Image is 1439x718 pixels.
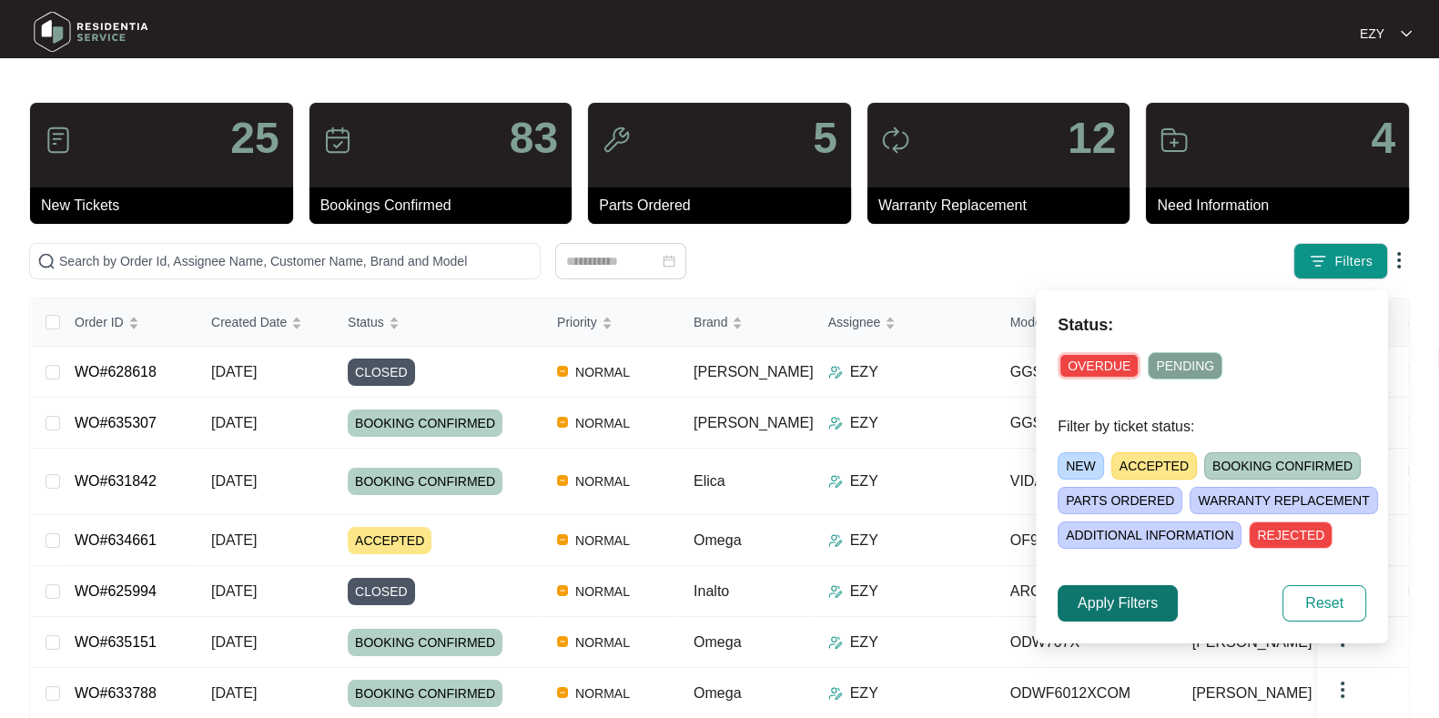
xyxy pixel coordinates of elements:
[557,312,597,332] span: Priority
[996,515,1178,566] td: OF995FXCOM
[27,5,155,59] img: residentia service logo
[557,417,568,428] img: Vercel Logo
[60,298,197,347] th: Order ID
[211,473,257,489] span: [DATE]
[1249,521,1333,549] span: REJECTED
[694,532,741,548] span: Omega
[828,474,843,489] img: Assigner Icon
[44,126,73,155] img: icon
[679,298,814,347] th: Brand
[881,126,910,155] img: icon
[1058,585,1178,622] button: Apply Filters
[568,632,637,653] span: NORMAL
[828,416,843,430] img: Assigner Icon
[568,361,637,383] span: NORMAL
[1068,116,1116,160] p: 12
[568,470,637,492] span: NORMAL
[1190,487,1377,514] span: WARRANTY REPLACEMENT
[694,685,741,701] span: Omega
[197,298,333,347] th: Created Date
[211,312,287,332] span: Created Date
[996,566,1178,617] td: ARC60BS (s+co)
[348,680,502,707] span: BOOKING CONFIRMED
[996,449,1178,515] td: VIDA BK/A/90 (s)
[1148,352,1222,379] span: PENDING
[599,195,851,217] p: Parts Ordered
[813,116,837,160] p: 5
[602,126,631,155] img: icon
[1160,126,1189,155] img: icon
[568,581,637,602] span: NORMAL
[1360,25,1384,43] p: EZY
[996,347,1178,398] td: GGSHPD80
[557,366,568,377] img: Vercel Logo
[878,195,1130,217] p: Warranty Replacement
[348,410,502,437] span: BOOKING CONFIRMED
[850,632,878,653] p: EZY
[1157,195,1409,217] p: Need Information
[348,629,502,656] span: BOOKING CONFIRMED
[333,298,542,347] th: Status
[75,415,157,430] a: WO#635307
[211,685,257,701] span: [DATE]
[1058,521,1241,549] span: ADDITIONAL INFORMATION
[568,683,637,704] span: NORMAL
[1293,243,1388,279] button: filter iconFilters
[211,364,257,379] span: [DATE]
[850,683,878,704] p: EZY
[1401,29,1412,38] img: dropdown arrow
[828,312,881,332] span: Assignee
[850,581,878,602] p: EZY
[694,415,814,430] span: [PERSON_NAME]
[320,195,573,217] p: Bookings Confirmed
[1058,352,1140,379] span: OVERDUE
[694,312,727,332] span: Brand
[75,685,157,701] a: WO#633788
[75,583,157,599] a: WO#625994
[211,532,257,548] span: [DATE]
[828,635,843,650] img: Assigner Icon
[75,312,124,332] span: Order ID
[1010,312,1045,332] span: Model
[75,364,157,379] a: WO#628618
[348,468,502,495] span: BOOKING CONFIRMED
[75,473,157,489] a: WO#631842
[348,312,384,332] span: Status
[694,473,725,489] span: Elica
[814,298,996,347] th: Assignee
[850,470,878,492] p: EZY
[996,617,1178,668] td: ODW707X
[557,585,568,596] img: Vercel Logo
[1305,592,1343,614] span: Reset
[211,634,257,650] span: [DATE]
[1111,452,1197,480] span: ACCEPTED
[557,687,568,698] img: Vercel Logo
[211,415,257,430] span: [DATE]
[568,412,637,434] span: NORMAL
[1058,416,1366,438] p: Filter by ticket status:
[323,126,352,155] img: icon
[37,252,56,270] img: search-icon
[996,298,1178,347] th: Model
[75,532,157,548] a: WO#634661
[348,527,431,554] span: ACCEPTED
[510,116,558,160] p: 83
[1204,452,1361,480] span: BOOKING CONFIRMED
[1058,312,1366,338] p: Status:
[557,475,568,486] img: Vercel Logo
[828,365,843,379] img: Assigner Icon
[828,584,843,599] img: Assigner Icon
[1078,592,1158,614] span: Apply Filters
[828,533,843,548] img: Assigner Icon
[828,686,843,701] img: Assigner Icon
[996,398,1178,449] td: GGSHPD80
[850,412,878,434] p: EZY
[230,116,279,160] p: 25
[850,530,878,551] p: EZY
[1371,116,1395,160] p: 4
[1192,683,1312,704] span: [PERSON_NAME]
[1309,252,1327,270] img: filter icon
[348,359,415,386] span: CLOSED
[1388,249,1410,271] img: dropdown arrow
[568,530,637,551] span: NORMAL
